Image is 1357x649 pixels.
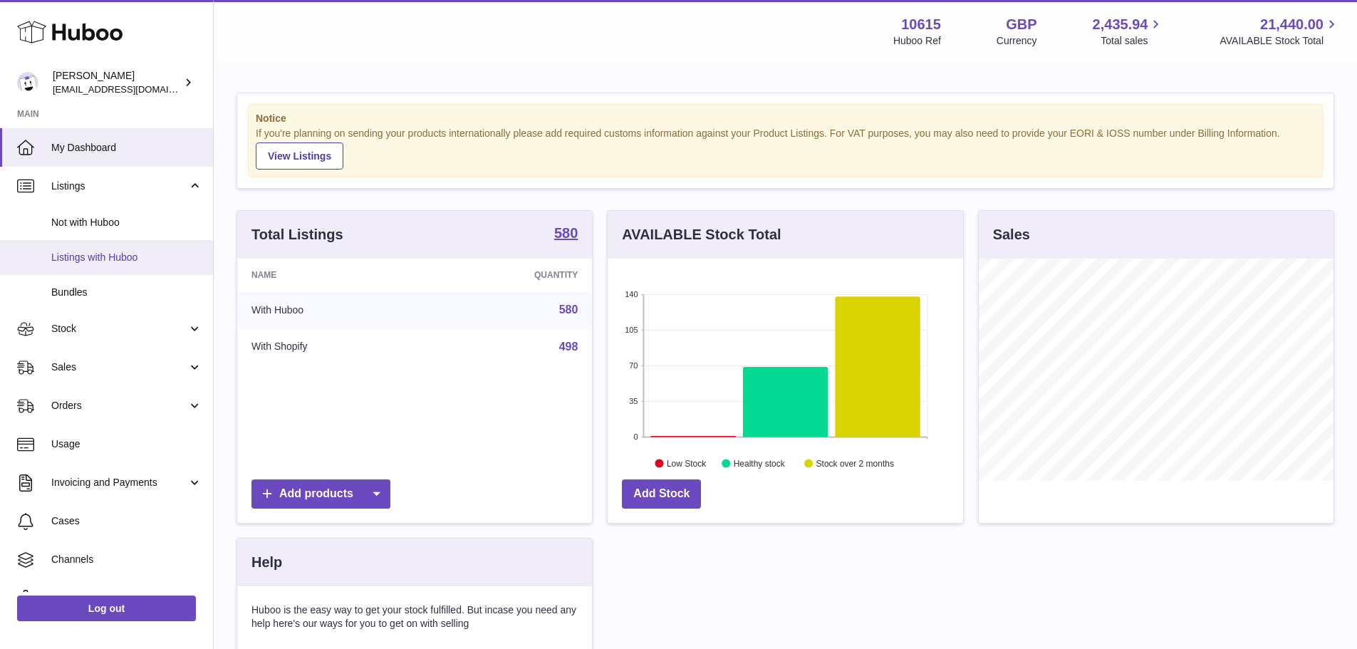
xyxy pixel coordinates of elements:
span: Bundles [51,286,202,299]
h3: Total Listings [251,225,343,244]
span: Not with Huboo [51,216,202,229]
h3: Help [251,553,282,572]
text: 35 [630,397,638,405]
span: Channels [51,553,202,566]
a: View Listings [256,142,343,170]
text: Healthy stock [734,458,786,468]
th: Quantity [429,259,593,291]
span: Usage [51,437,202,451]
a: Add products [251,479,390,509]
span: 21,440.00 [1260,15,1324,34]
span: Total sales [1101,34,1164,48]
span: Listings [51,180,187,193]
span: Orders [51,399,187,412]
div: If you're planning on sending your products internationally please add required customs informati... [256,127,1315,170]
strong: 580 [554,226,578,240]
p: Huboo is the easy way to get your stock fulfilled. But incase you need any help here's our ways f... [251,603,578,630]
span: AVAILABLE Stock Total [1220,34,1340,48]
span: Cases [51,514,202,528]
span: Settings [51,591,202,605]
span: [EMAIL_ADDRESS][DOMAIN_NAME] [53,83,209,95]
strong: 10615 [901,15,941,34]
a: 580 [559,303,578,316]
text: 0 [634,432,638,441]
text: Stock over 2 months [816,458,894,468]
a: Add Stock [622,479,701,509]
a: 498 [559,341,578,353]
h3: AVAILABLE Stock Total [622,225,781,244]
div: Huboo Ref [893,34,941,48]
span: Listings with Huboo [51,251,202,264]
text: 140 [625,290,638,298]
h3: Sales [993,225,1030,244]
text: Low Stock [667,458,707,468]
text: 70 [630,361,638,370]
td: With Shopify [237,328,429,365]
text: 105 [625,326,638,334]
strong: Notice [256,112,1315,125]
img: internalAdmin-10615@internal.huboo.com [17,72,38,93]
a: 2,435.94 Total sales [1093,15,1165,48]
div: Currency [997,34,1037,48]
strong: GBP [1006,15,1036,34]
span: My Dashboard [51,141,202,155]
span: Sales [51,360,187,374]
a: Log out [17,596,196,621]
span: Invoicing and Payments [51,476,187,489]
span: 2,435.94 [1093,15,1148,34]
div: [PERSON_NAME] [53,69,181,96]
td: With Huboo [237,291,429,328]
th: Name [237,259,429,291]
a: 21,440.00 AVAILABLE Stock Total [1220,15,1340,48]
a: 580 [554,226,578,243]
span: Stock [51,322,187,336]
